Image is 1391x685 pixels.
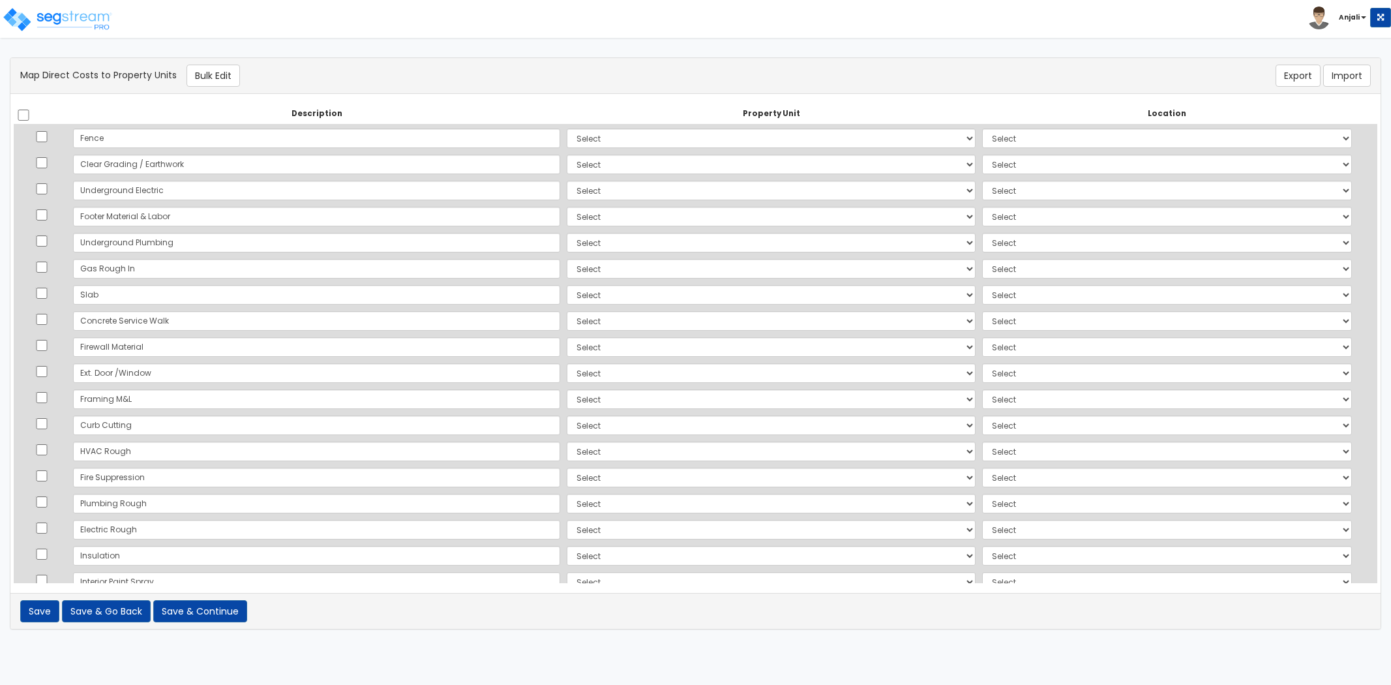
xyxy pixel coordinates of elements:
[563,104,979,125] th: Property Unit
[187,65,240,87] button: Bulk Edit
[1323,65,1371,87] button: Import
[1276,65,1321,87] button: Export
[1339,12,1360,22] b: Anjali
[70,104,563,125] th: Description
[153,600,247,622] button: Save & Continue
[20,600,59,622] button: Save
[10,65,924,87] div: Map Direct Costs to Property Units
[2,7,113,33] img: logo_pro_r.png
[1308,7,1330,29] img: avatar.png
[62,600,151,622] button: Save & Go Back
[979,104,1355,125] th: Location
